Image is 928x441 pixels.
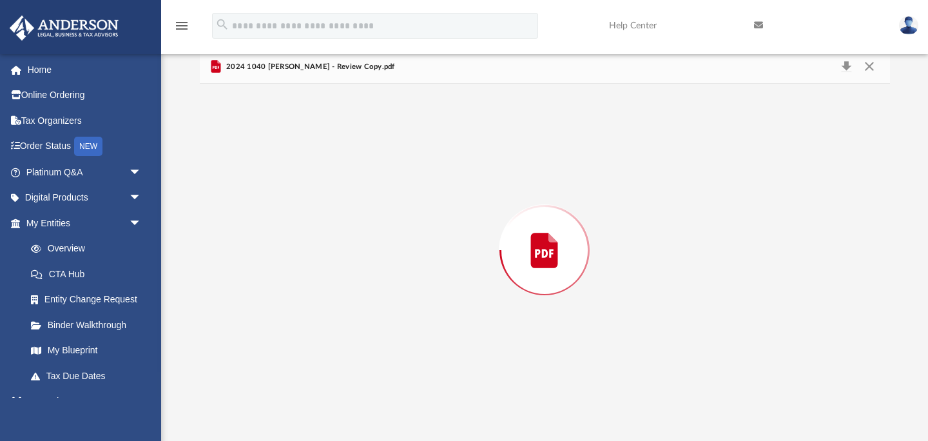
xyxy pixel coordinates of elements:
a: My Anderson Teamarrow_drop_down [9,389,155,415]
button: Download [835,58,858,76]
a: My Entitiesarrow_drop_down [9,210,161,236]
span: arrow_drop_down [129,185,155,211]
button: Close [858,58,881,76]
a: Tax Due Dates [18,363,161,389]
a: Overview [18,236,161,262]
a: menu [174,24,189,34]
div: Preview [200,50,890,417]
a: Binder Walkthrough [18,312,161,338]
div: NEW [74,137,102,156]
a: Tax Organizers [9,108,161,133]
span: 2024 1040 [PERSON_NAME] - Review Copy.pdf [224,61,395,73]
a: Digital Productsarrow_drop_down [9,185,161,211]
span: arrow_drop_down [129,159,155,186]
a: Online Ordering [9,83,161,108]
img: Anderson Advisors Platinum Portal [6,15,122,41]
a: Home [9,57,161,83]
i: menu [174,18,189,34]
span: arrow_drop_down [129,389,155,415]
a: Entity Change Request [18,287,161,313]
a: Platinum Q&Aarrow_drop_down [9,159,161,185]
a: CTA Hub [18,261,161,287]
a: Order StatusNEW [9,133,161,160]
a: My Blueprint [18,338,155,364]
img: User Pic [899,16,918,35]
i: search [215,17,229,32]
span: arrow_drop_down [129,210,155,237]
